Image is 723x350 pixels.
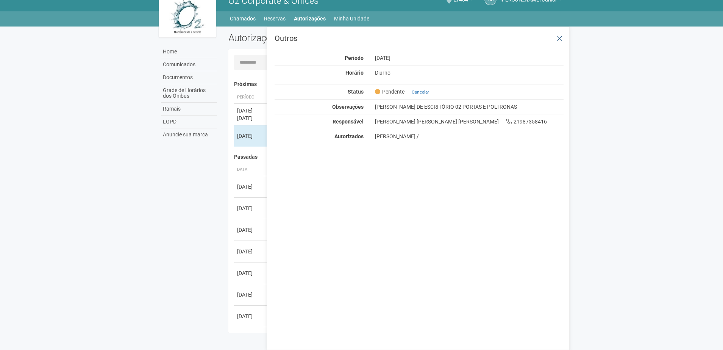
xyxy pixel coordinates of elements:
[237,312,265,320] div: [DATE]
[161,116,217,128] a: LGPD
[408,89,409,95] span: |
[348,89,364,95] strong: Status
[234,154,559,160] h4: Passadas
[237,183,265,191] div: [DATE]
[369,55,570,61] div: [DATE]
[228,32,390,44] h2: Autorizações
[264,13,286,24] a: Reservas
[237,205,265,212] div: [DATE]
[345,55,364,61] strong: Período
[161,128,217,141] a: Anuncie sua marca
[275,34,564,42] h3: Outros
[234,91,268,104] th: Período
[230,13,256,24] a: Chamados
[369,69,570,76] div: Diurno
[345,70,364,76] strong: Horário
[237,269,265,277] div: [DATE]
[334,13,369,24] a: Minha Unidade
[369,118,570,125] div: [PERSON_NAME] [PERSON_NAME] [PERSON_NAME] 21987358416
[332,104,364,110] strong: Observações
[375,88,404,95] span: Pendente
[161,58,217,71] a: Comunicados
[234,81,559,87] h4: Próximas
[161,84,217,103] a: Grade de Horários dos Ônibus
[237,132,265,140] div: [DATE]
[369,103,570,110] div: [PERSON_NAME] DE ESCRITÓRIO 02 PORTAS E POLTRONAS
[333,119,364,125] strong: Responsável
[237,114,265,122] div: [DATE]
[375,133,564,140] div: [PERSON_NAME] /
[412,89,429,95] a: Cancelar
[237,248,265,255] div: [DATE]
[161,103,217,116] a: Ramais
[237,226,265,234] div: [DATE]
[161,45,217,58] a: Home
[234,164,268,176] th: Data
[161,71,217,84] a: Documentos
[237,107,265,114] div: [DATE]
[334,133,364,139] strong: Autorizados
[237,291,265,298] div: [DATE]
[294,13,326,24] a: Autorizações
